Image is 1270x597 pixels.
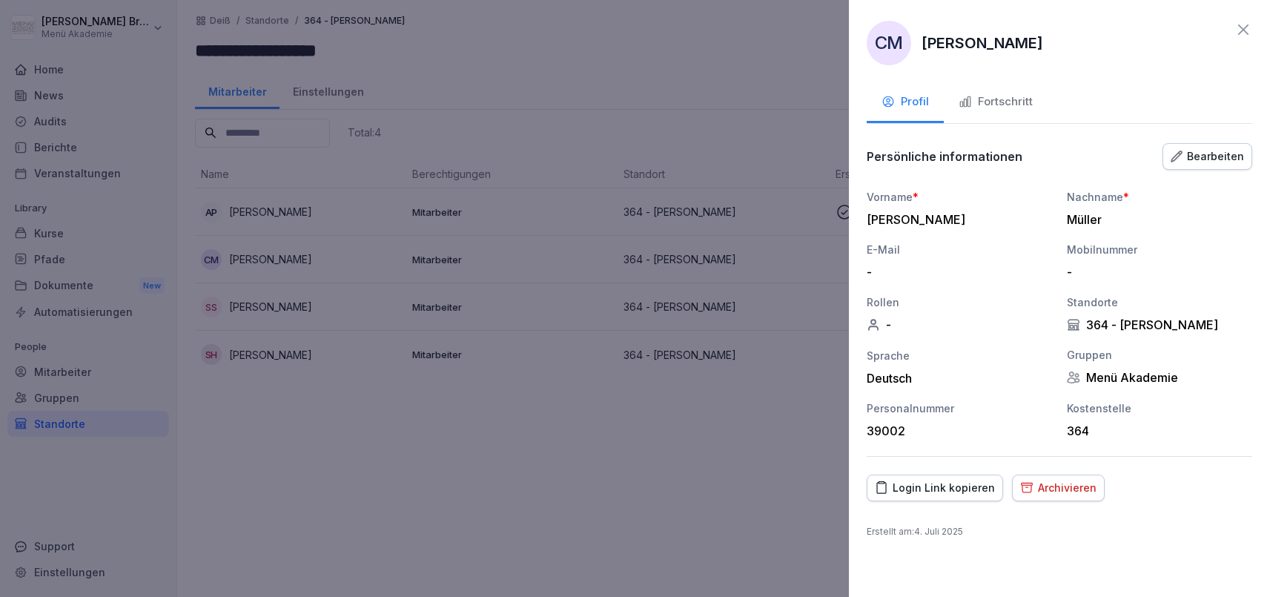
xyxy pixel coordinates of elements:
div: Kostenstelle [1067,400,1252,416]
div: Deutsch [867,371,1052,386]
div: - [1067,265,1245,280]
div: Standorte [1067,294,1252,310]
div: Menü Akademie [1067,370,1252,385]
div: Fortschritt [959,93,1033,111]
div: 364 [1067,423,1245,438]
div: Vorname [867,189,1052,205]
div: Müller [1067,212,1245,227]
div: Gruppen [1067,347,1252,363]
button: Login Link kopieren [867,475,1003,501]
div: [PERSON_NAME] [867,212,1045,227]
div: - [867,265,1045,280]
div: Login Link kopieren [875,480,995,496]
div: Profil [882,93,929,111]
div: Archivieren [1020,480,1097,496]
div: Bearbeiten [1171,148,1244,165]
div: Nachname [1067,189,1252,205]
button: Archivieren [1012,475,1105,501]
div: E-Mail [867,242,1052,257]
p: Erstellt am : 4. Juli 2025 [867,525,1252,538]
button: Fortschritt [944,83,1048,123]
div: - [867,317,1052,332]
button: Bearbeiten [1162,143,1252,170]
p: Persönliche informationen [867,149,1022,164]
button: Profil [867,83,944,123]
div: Sprache [867,348,1052,363]
div: Personalnummer [867,400,1052,416]
div: 39002 [867,423,1045,438]
div: Rollen [867,294,1052,310]
div: CM [867,21,911,65]
p: [PERSON_NAME] [922,32,1043,54]
div: 364 - [PERSON_NAME] [1067,317,1252,332]
div: Mobilnummer [1067,242,1252,257]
